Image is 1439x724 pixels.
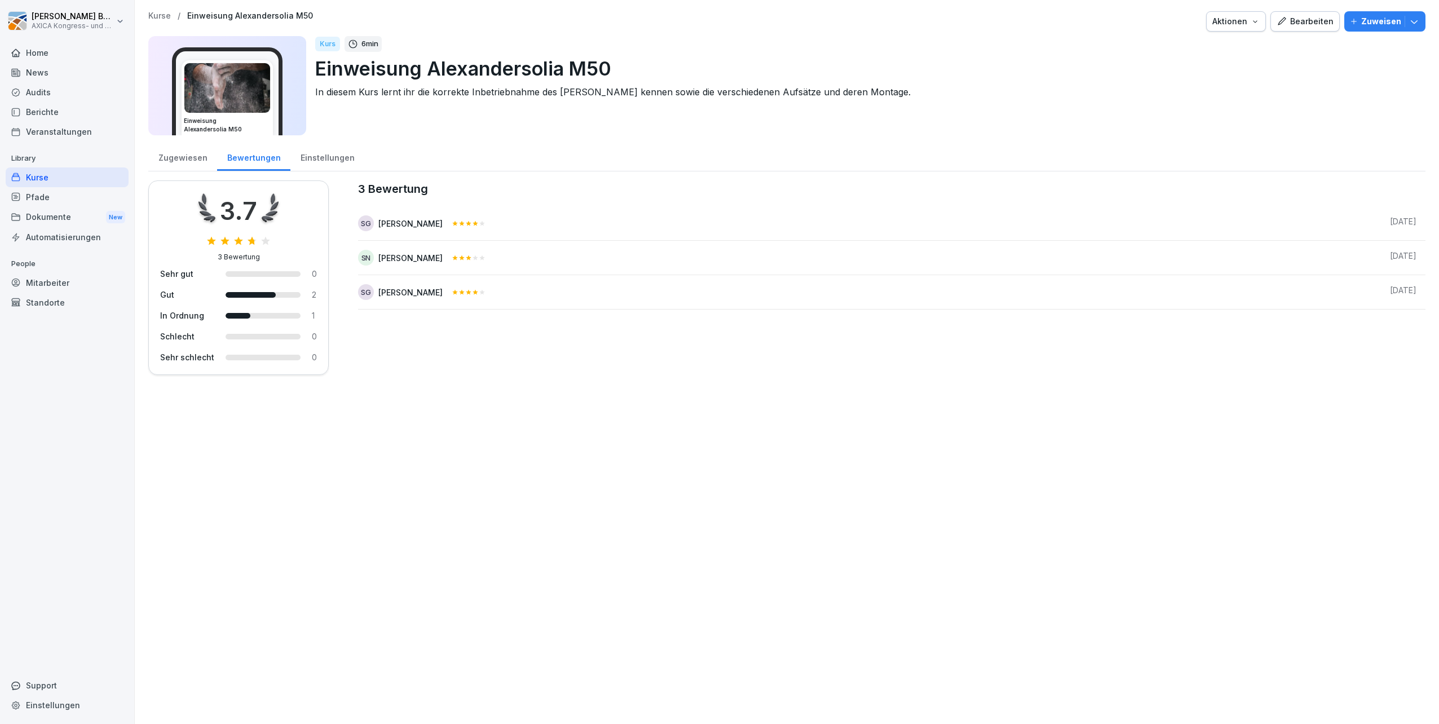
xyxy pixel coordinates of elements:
td: [DATE] [1381,206,1425,241]
div: Kurs [315,37,340,51]
a: Einweisung Alexandersolia M50 [187,11,313,21]
a: Bewertungen [217,142,290,171]
div: Schlecht [160,330,214,342]
a: Kurse [6,167,129,187]
img: kr10s27pyqr9zptkmwfo66n3.png [184,63,270,113]
a: Mitarbeiter [6,273,129,293]
div: SG [358,284,374,300]
h3: Einweisung Alexandersolia M50 [184,117,271,134]
div: Sehr gut [160,268,214,280]
div: Bearbeiten [1277,15,1334,28]
a: Zugewiesen [148,142,217,171]
p: Zuweisen [1361,15,1401,28]
button: Aktionen [1206,11,1266,32]
a: News [6,63,129,82]
caption: 3 Bewertung [358,180,1425,197]
p: In diesem Kurs lernt ihr die korrekte Inbetriebnahme des [PERSON_NAME] kennen sowie die verschied... [315,85,1416,99]
p: 6 min [361,38,378,50]
div: 0 [312,351,317,363]
p: AXICA Kongress- und Tagungszentrum Pariser Platz 3 GmbH [32,22,114,30]
a: Einstellungen [290,142,364,171]
a: Berichte [6,102,129,122]
a: DokumenteNew [6,207,129,228]
button: Bearbeiten [1270,11,1340,32]
td: [DATE] [1381,275,1425,310]
a: Audits [6,82,129,102]
a: Automatisierungen [6,227,129,247]
div: [PERSON_NAME] [378,252,443,264]
div: SG [358,215,374,231]
a: Kurse [148,11,171,21]
a: Einstellungen [6,695,129,715]
div: In Ordnung [160,310,214,321]
div: Aktionen [1212,15,1260,28]
td: [DATE] [1381,241,1425,275]
a: Standorte [6,293,129,312]
div: Support [6,676,129,695]
p: / [178,11,180,21]
p: Einweisung Alexandersolia M50 [315,54,1416,83]
a: Pfade [6,187,129,207]
div: [PERSON_NAME] [378,218,443,229]
div: 0 [312,330,317,342]
div: Sehr schlecht [160,351,214,363]
button: Zuweisen [1344,11,1425,32]
p: [PERSON_NAME] Beck [32,12,114,21]
div: 3 Bewertung [218,252,260,262]
div: 3.7 [220,192,257,229]
div: New [106,211,125,224]
div: 1 [312,310,317,321]
a: Veranstaltungen [6,122,129,142]
div: Gut [160,289,214,301]
div: [PERSON_NAME] [378,286,443,298]
div: 0 [312,268,317,280]
div: Dokumente [6,207,129,228]
div: 2 [312,289,317,301]
p: People [6,255,129,273]
div: SN [358,250,374,266]
p: Library [6,149,129,167]
a: Home [6,43,129,63]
